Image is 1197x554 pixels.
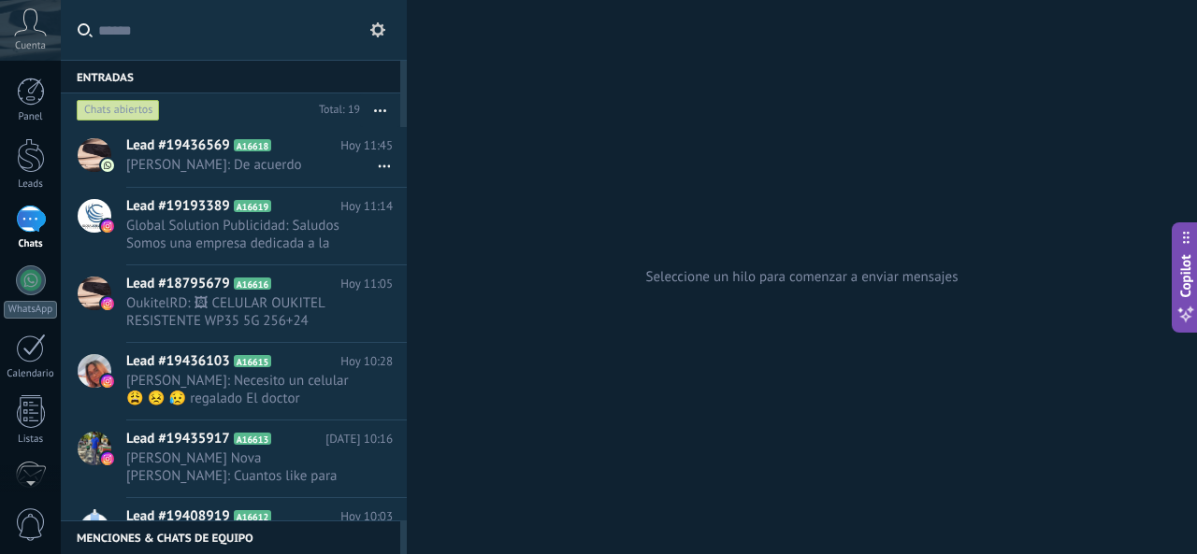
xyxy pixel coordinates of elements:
div: Leads [4,178,58,191]
span: Hoy 11:14 [340,197,393,216]
span: A16615 [234,355,271,367]
a: Lead #19193389 A16619 Hoy 11:14 Global Solution Publicidad: Saludos Somos una empresa dedicada a ... [61,188,407,264]
img: instagram.svg [101,297,114,310]
span: Copilot [1176,254,1195,297]
div: Chats abiertos [77,99,160,121]
span: Lead #19193389 [126,197,230,216]
img: instagram.svg [101,452,114,465]
span: Cuenta [15,40,46,52]
span: A16619 [234,200,271,212]
span: A16616 [234,277,271,290]
div: Menciones & Chats de equipo [61,520,400,554]
div: Panel [4,111,58,123]
span: Hoy 11:45 [340,136,393,155]
a: Lead #19436103 A16615 Hoy 10:28 [PERSON_NAME]: Necesito un celular 😩 😣 😥 regalado El doctor [PERS... [61,343,407,419]
div: WhatsApp [4,301,57,319]
span: Hoy 10:03 [340,507,393,526]
img: instagram.svg [101,375,114,388]
span: A16613 [234,433,271,445]
span: Lead #19436103 [126,352,230,371]
a: Lead #19435917 A16613 [DATE] 10:16 [PERSON_NAME] Nova [PERSON_NAME]: Cuantos like para que me reg... [61,420,407,497]
a: Lead #19436569 A16618 Hoy 11:45 [PERSON_NAME]: De acuerdo [61,127,407,187]
span: [PERSON_NAME]: Necesito un celular 😩 😣 😥 regalado El doctor [PERSON_NAME] anuncio uno wp36 Como h... [126,372,357,407]
span: [PERSON_NAME] Nova [PERSON_NAME]: Cuantos like para que me regalen un oukitel? 🙈 [126,449,357,485]
span: Hoy 11:05 [340,275,393,293]
span: A16618 [234,139,271,151]
span: [DATE] 10:16 [325,430,393,448]
div: Listas [4,433,58,446]
span: Lead #19436569 [126,136,230,155]
img: com.amocrm.amocrmwa.svg [101,159,114,172]
div: Calendario [4,368,58,380]
img: instagram.svg [101,220,114,233]
span: Hoy 10:28 [340,352,393,371]
a: Lead #18795679 A16616 Hoy 11:05 OukitelRD: 🖼 CELULAR OUKITEL RESISTENTE WP35 5G 256+24 RD$15,000.00 [61,265,407,342]
span: OukitelRD: 🖼 CELULAR OUKITEL RESISTENTE WP35 5G 256+24 RD$15,000.00 [126,294,357,330]
div: Total: 19 [311,101,360,120]
span: Lead #18795679 [126,275,230,293]
span: A16612 [234,510,271,522]
span: Global Solution Publicidad: Saludos Somos una empresa dedicada a la publicidad exterior contamos ... [126,217,357,252]
div: Chats [4,238,58,250]
span: [PERSON_NAME]: De acuerdo [126,156,357,174]
span: Lead #19408919 [126,507,230,526]
span: Lead #19435917 [126,430,230,448]
div: Entradas [61,60,400,93]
